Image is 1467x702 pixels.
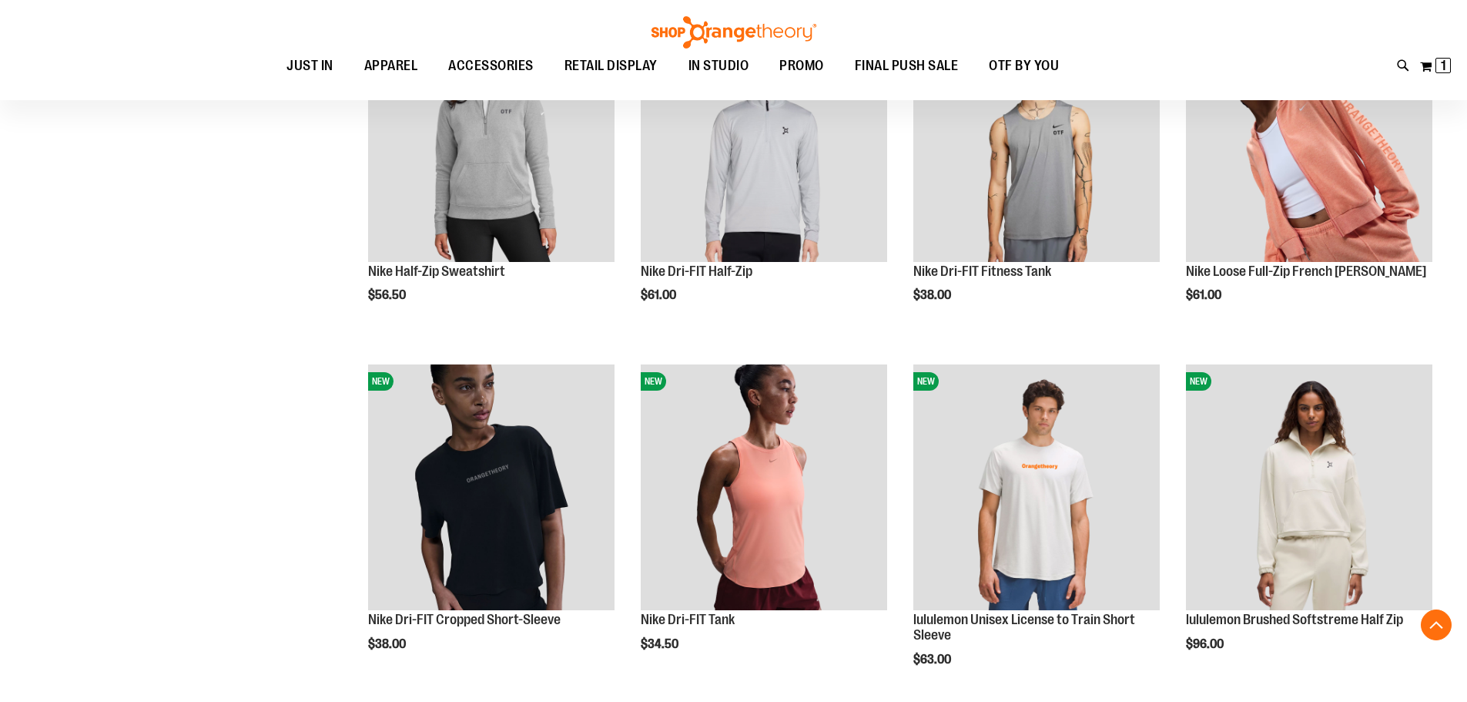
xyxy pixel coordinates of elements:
img: Shop Orangetheory [649,16,819,49]
a: PROMO [764,49,839,84]
div: product [360,8,622,342]
img: Nike Dri-FIT Fitness Tank [913,15,1160,262]
span: APPAREL [364,49,418,83]
a: IN STUDIO [673,49,765,84]
span: 1 [1441,58,1446,73]
a: lululemon Unisex License to Train Short Sleeve [913,612,1135,643]
a: lululemon Brushed Softstreme Half Zip [1186,612,1403,627]
a: APPAREL [349,49,434,84]
span: $38.00 [913,288,953,302]
div: product [1178,8,1440,342]
span: NEW [1186,372,1211,391]
a: JUST IN [271,49,349,83]
span: $61.00 [1186,288,1224,302]
a: Nike Dri-FIT Half-Zip [641,264,752,279]
a: Nike Dri-FIT TankNEW [641,364,887,613]
span: $63.00 [913,653,953,667]
a: Nike Dri-FIT Cropped Short-SleeveNEW [368,364,615,613]
div: product [906,8,1167,342]
img: Nike Loose Full-Zip French Terry Hoodie [1186,15,1432,262]
span: ACCESSORIES [448,49,534,83]
div: product [1178,357,1440,691]
div: product [633,8,895,342]
a: Nike Loose Full-Zip French [PERSON_NAME] [1186,264,1426,279]
img: lululemon Unisex License to Train Short Sleeve [913,364,1160,611]
div: product [360,357,622,691]
a: Nike Half-Zip SweatshirtNEW [368,15,615,264]
span: NEW [641,372,666,391]
span: IN STUDIO [688,49,749,83]
span: OTF BY YOU [989,49,1059,83]
span: $96.00 [1186,637,1226,651]
a: FINAL PUSH SALE [839,49,974,84]
a: ACCESSORIES [433,49,549,84]
div: product [633,357,895,691]
img: Nike Half-Zip Sweatshirt [368,15,615,262]
span: PROMO [779,49,824,83]
span: NEW [913,372,939,391]
span: $38.00 [368,637,408,651]
span: JUST IN [286,49,333,83]
a: RETAIL DISPLAY [549,49,673,84]
a: OTF BY YOU [973,49,1074,84]
span: NEW [368,372,394,391]
a: Nike Dri-FIT Tank [641,612,735,627]
a: Nike Dri-FIT Fitness TankNEW [913,15,1160,264]
a: Nike Dri-FIT Fitness Tank [913,264,1051,279]
img: Nike Dri-FIT Tank [641,364,887,611]
span: $34.50 [641,637,681,651]
img: Nike Dri-FIT Cropped Short-Sleeve [368,364,615,611]
span: $61.00 [641,288,678,302]
a: Nike Half-Zip Sweatshirt [368,264,505,279]
a: Nike Dri-FIT Cropped Short-Sleeve [368,612,561,627]
img: lululemon Brushed Softstreme Half Zip [1186,364,1432,611]
a: lululemon Unisex License to Train Short SleeveNEW [913,364,1160,613]
span: RETAIL DISPLAY [564,49,658,83]
a: lululemon Brushed Softstreme Half ZipNEW [1186,364,1432,613]
span: $56.50 [368,288,408,302]
a: Nike Loose Full-Zip French Terry HoodieNEW [1186,15,1432,264]
img: Nike Dri-FIT Half-Zip [641,15,887,262]
span: FINAL PUSH SALE [855,49,959,83]
button: Back To Top [1421,610,1452,640]
a: Nike Dri-FIT Half-ZipNEW [641,15,887,264]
